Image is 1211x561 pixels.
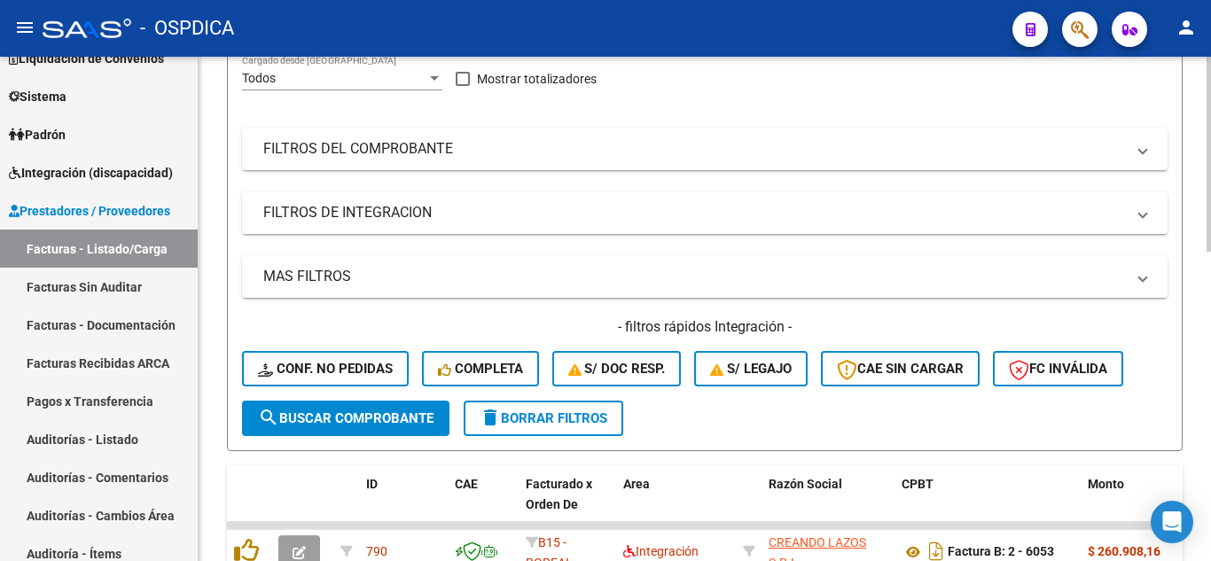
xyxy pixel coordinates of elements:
span: Area [623,477,650,491]
mat-icon: search [258,407,279,428]
datatable-header-cell: Monto [1081,465,1187,543]
span: Mostrar totalizadores [477,68,597,90]
datatable-header-cell: Razón Social [762,465,895,543]
button: S/ legajo [694,351,808,386]
mat-icon: person [1176,17,1197,38]
datatable-header-cell: CAE [448,465,519,543]
mat-icon: delete [480,407,501,428]
button: Buscar Comprobante [242,401,449,436]
span: Liquidación de Convenios [9,49,164,68]
strong: Factura B: 2 - 6053 [948,545,1054,559]
span: Facturado x Orden De [526,477,592,511]
datatable-header-cell: ID [359,465,448,543]
datatable-header-cell: Facturado x Orden De [519,465,616,543]
mat-panel-title: MAS FILTROS [263,267,1125,286]
mat-expansion-panel-header: FILTROS DEL COMPROBANTE [242,128,1168,170]
span: Conf. no pedidas [258,361,393,377]
strong: $ 260.908,16 [1088,544,1160,558]
span: S/ legajo [710,361,792,377]
h4: - filtros rápidos Integración - [242,317,1168,337]
button: CAE SIN CARGAR [821,351,980,386]
datatable-header-cell: Area [616,465,736,543]
button: Borrar Filtros [464,401,623,436]
span: Todos [242,71,276,85]
span: - OSPDICA [140,9,234,48]
datatable-header-cell: CPBT [895,465,1081,543]
span: CAE [455,477,478,491]
mat-panel-title: FILTROS DEL COMPROBANTE [263,139,1125,159]
span: 790 [366,544,387,558]
button: S/ Doc Resp. [552,351,682,386]
div: Open Intercom Messenger [1151,501,1193,543]
mat-icon: menu [14,17,35,38]
button: Conf. no pedidas [242,351,409,386]
span: Borrar Filtros [480,410,607,426]
span: Prestadores / Proveedores [9,201,170,221]
span: Integración [623,544,699,558]
span: Buscar Comprobante [258,410,434,426]
span: Sistema [9,87,66,106]
span: CPBT [902,477,934,491]
button: Completa [422,351,539,386]
span: Padrón [9,125,66,144]
span: Razón Social [769,477,842,491]
span: Completa [438,361,523,377]
span: Integración (discapacidad) [9,163,173,183]
span: CAE SIN CARGAR [837,361,964,377]
mat-expansion-panel-header: MAS FILTROS [242,255,1168,298]
mat-expansion-panel-header: FILTROS DE INTEGRACION [242,191,1168,234]
span: Monto [1088,477,1124,491]
span: FC Inválida [1009,361,1107,377]
span: S/ Doc Resp. [568,361,666,377]
span: ID [366,477,378,491]
button: FC Inválida [993,351,1123,386]
mat-panel-title: FILTROS DE INTEGRACION [263,203,1125,222]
